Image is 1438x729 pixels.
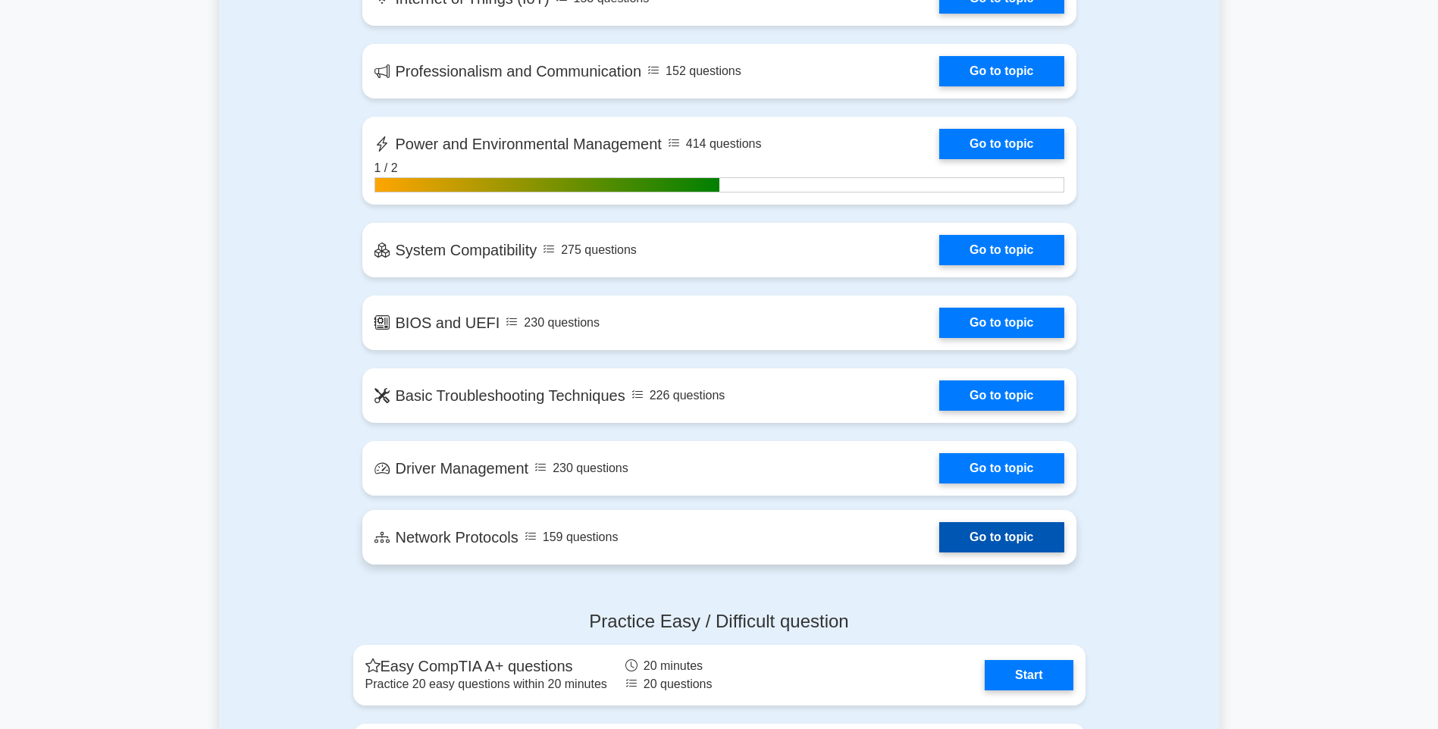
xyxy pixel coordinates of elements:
a: Go to topic [939,235,1064,265]
a: Go to topic [939,380,1064,411]
a: Go to topic [939,453,1064,483]
a: Go to topic [939,522,1064,552]
a: Go to topic [939,308,1064,338]
a: Go to topic [939,129,1064,159]
h4: Practice Easy / Difficult question [353,611,1086,633]
a: Start [985,660,1073,690]
a: Go to topic [939,56,1064,86]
